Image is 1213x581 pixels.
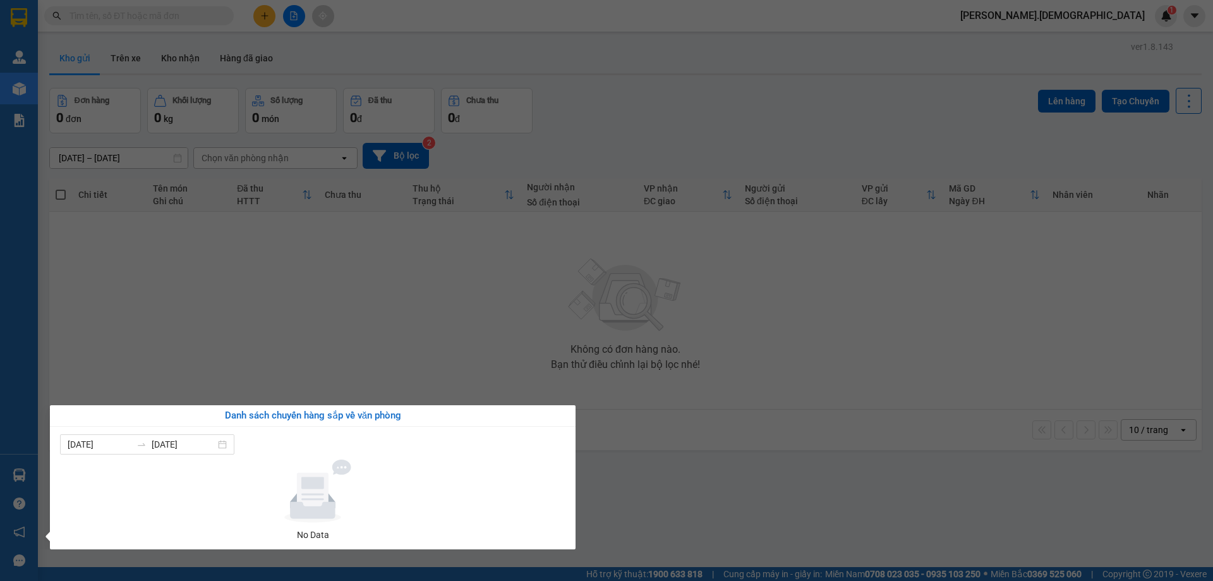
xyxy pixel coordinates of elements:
span: swap-right [136,439,147,450]
div: Danh sách chuyến hàng sắp về văn phòng [60,408,565,424]
input: Từ ngày [68,437,131,451]
div: No Data [65,528,560,542]
input: Đến ngày [152,437,215,451]
span: to [136,439,147,450]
